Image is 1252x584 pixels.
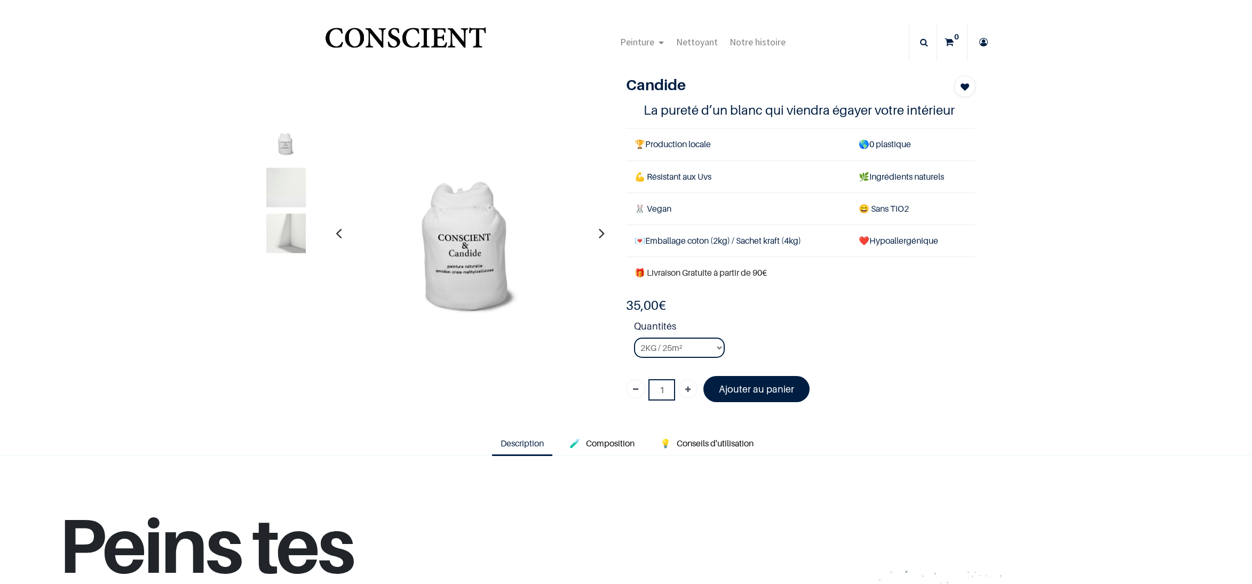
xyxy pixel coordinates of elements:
span: 🐰 Vegan [635,203,671,214]
td: ans TiO2 [850,193,976,225]
img: Product image [352,116,587,350]
span: 💡 [660,438,671,449]
font: Ajouter au panier [719,383,794,395]
h4: La pureté d’un blanc qui viendra égayer votre intérieur [644,102,958,118]
button: Add to wishlist [954,76,976,97]
span: Conseils d'utilisation [677,438,754,449]
sup: 0 [952,31,962,42]
strong: Quantités [634,319,976,338]
span: 💌 [635,235,645,246]
a: 0 [937,23,967,61]
span: Nettoyant [676,36,718,48]
span: 🧪 [569,438,580,449]
a: Ajouter au panier [703,376,810,402]
img: Product image [266,168,306,207]
span: 35,00 [626,298,659,313]
h1: Candide [626,76,923,94]
span: Notre histoire [730,36,786,48]
span: 🌿 [859,171,869,182]
a: Supprimer [626,379,645,398]
td: Production locale [626,129,850,161]
img: Product image [266,214,306,253]
span: Add to wishlist [961,81,969,93]
span: 💪 Résistant aux Uvs [635,171,711,182]
td: Ingrédients naturels [850,161,976,193]
b: € [626,298,666,313]
a: Ajouter [678,379,698,398]
span: 🏆 [635,139,645,149]
span: 😄 S [859,203,876,214]
img: Conscient [323,21,488,63]
span: Description [501,438,544,449]
td: ❤️Hypoallergénique [850,225,976,257]
a: Logo of Conscient [323,21,488,63]
font: 🎁 Livraison Gratuite à partir de 90€ [635,267,767,278]
td: 0 plastique [850,129,976,161]
a: Peinture [614,23,670,61]
img: Product image [266,122,306,162]
span: Peinture [620,36,654,48]
span: 🌎 [859,139,869,149]
td: Emballage coton (2kg) / Sachet kraft (4kg) [626,225,850,257]
span: Composition [586,438,635,449]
